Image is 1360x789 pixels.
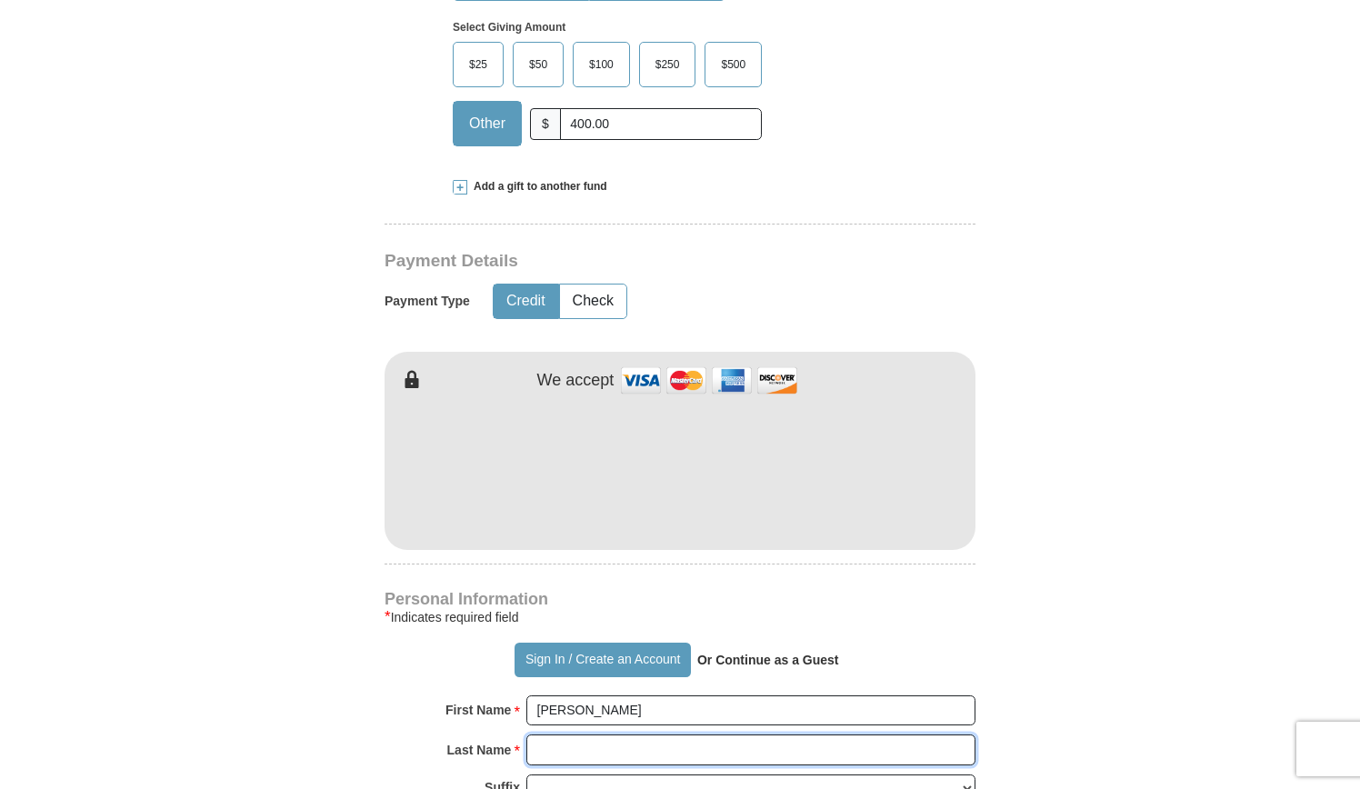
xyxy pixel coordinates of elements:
span: $ [530,108,561,140]
h5: Payment Type [385,294,470,309]
span: Other [460,110,515,137]
span: Add a gift to another fund [467,179,607,195]
span: $25 [460,51,496,78]
input: Other Amount [560,108,762,140]
button: Credit [494,285,558,318]
img: credit cards accepted [618,361,800,400]
h3: Payment Details [385,251,848,272]
strong: Last Name [447,737,512,763]
strong: Select Giving Amount [453,21,565,34]
span: $100 [580,51,623,78]
div: Indicates required field [385,606,975,628]
h4: We accept [537,371,615,391]
button: Check [560,285,626,318]
h4: Personal Information [385,592,975,606]
strong: First Name [445,697,511,723]
strong: Or Continue as a Guest [697,653,839,667]
span: $500 [712,51,755,78]
span: $50 [520,51,556,78]
span: $250 [646,51,689,78]
button: Sign In / Create an Account [515,643,690,677]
